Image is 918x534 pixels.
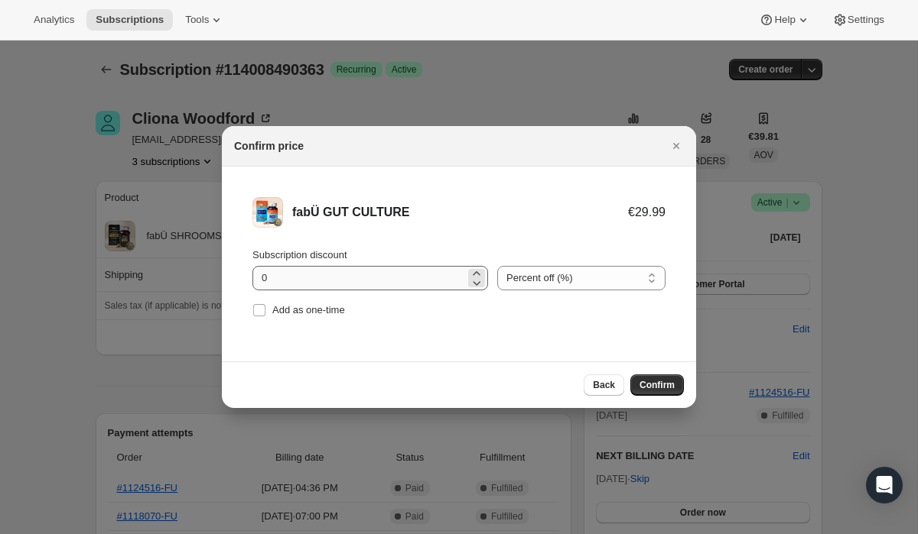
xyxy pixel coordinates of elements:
[234,138,304,154] h2: Confirm price
[24,9,83,31] button: Analytics
[272,304,345,316] span: Add as one-time
[630,374,684,396] button: Confirm
[185,14,209,26] span: Tools
[628,205,666,220] div: €29.99
[593,379,615,391] span: Back
[848,14,884,26] span: Settings
[584,374,624,396] button: Back
[640,379,675,391] span: Confirm
[823,9,894,31] button: Settings
[86,9,173,31] button: Subscriptions
[34,14,74,26] span: Analytics
[750,9,819,31] button: Help
[774,14,795,26] span: Help
[292,205,628,220] div: fabÜ GUT CULTURE
[176,9,233,31] button: Tools
[252,197,283,228] img: fabÜ GUT CULTURE
[96,14,164,26] span: Subscriptions
[866,467,903,503] div: Open Intercom Messenger
[252,249,347,261] span: Subscription discount
[666,135,687,157] button: Close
